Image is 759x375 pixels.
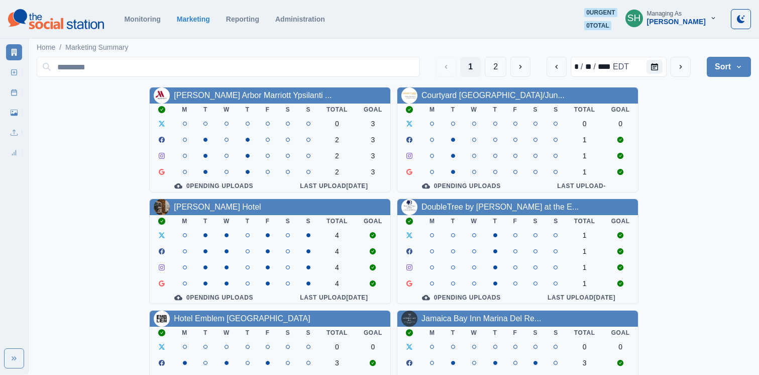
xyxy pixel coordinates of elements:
div: 1 [574,279,595,288]
th: S [298,327,318,339]
div: 3 [364,152,382,160]
a: Post Schedule [6,84,22,101]
div: month [573,61,580,73]
div: 2 [327,168,348,176]
div: / [580,61,584,73]
a: [PERSON_NAME] Hotel [174,203,261,211]
div: 4 [327,231,348,239]
a: Marketing Summary [6,44,22,60]
div: 0 Pending Uploads [405,182,517,190]
img: 389951137540893 [154,199,170,215]
div: 0 [574,343,595,351]
div: day [584,61,593,73]
th: Total [318,327,356,339]
th: T [443,104,463,116]
th: T [195,215,215,227]
th: Total [566,104,603,116]
div: 0 [364,343,382,351]
span: / [59,42,61,53]
div: 0 [327,120,348,128]
div: Last Upload [DATE] [286,182,382,190]
div: 4 [327,263,348,271]
a: Review Summary [6,145,22,161]
div: 0 [611,120,630,128]
th: S [278,327,298,339]
button: Page 2 [485,57,506,77]
th: T [443,215,463,227]
div: 4 [327,247,348,255]
th: T [195,327,215,339]
th: S [546,215,566,227]
a: Courtyard [GEOGRAPHIC_DATA]/Jun... [421,91,565,100]
div: [PERSON_NAME] [647,18,706,26]
a: [PERSON_NAME] Arbor Marriott Ypsilanti ... [174,91,332,100]
div: 3 [574,359,595,367]
a: Reporting [226,15,259,23]
th: Total [566,327,603,339]
th: S [546,327,566,339]
div: 1 [574,136,595,144]
th: Goal [356,104,390,116]
div: 4 [327,279,348,288]
th: S [525,327,546,339]
button: previous [547,57,567,77]
div: 3 [364,168,382,176]
th: S [525,215,546,227]
th: W [215,104,238,116]
th: M [174,327,195,339]
th: T [485,215,505,227]
a: Hotel Emblem [GEOGRAPHIC_DATA] [174,314,310,323]
div: 1 [574,168,595,176]
th: M [421,327,443,339]
div: Last Upload [DATE] [533,294,630,302]
a: DoubleTree by [PERSON_NAME] at the E... [421,203,579,211]
img: 721892874813421 [154,311,170,327]
a: Marketing [177,15,210,23]
img: 136410456386176 [401,311,417,327]
th: S [546,104,566,116]
a: Marketing Summary [65,42,128,53]
th: W [463,104,485,116]
span: 0 total [584,21,611,30]
img: 147530585192 [401,199,417,215]
th: S [278,215,298,227]
a: Uploads [6,125,22,141]
th: T [238,327,258,339]
button: Page 1 [460,57,481,77]
div: 1 [574,263,595,271]
div: 2 [327,136,348,144]
div: 3 [327,359,348,367]
a: Home [37,42,55,53]
div: Managing As [647,10,682,17]
th: M [174,104,195,116]
th: M [174,215,195,227]
th: Total [318,104,356,116]
th: M [421,104,443,116]
th: S [298,104,318,116]
div: 1 [574,152,595,160]
a: Media Library [6,105,22,121]
a: Administration [275,15,325,23]
th: W [215,215,238,227]
button: Managing As[PERSON_NAME] [617,8,725,28]
th: Goal [603,215,638,227]
th: F [258,327,278,339]
th: S [525,104,546,116]
span: 0 urgent [584,8,617,17]
th: Total [318,215,356,227]
div: 3 [364,120,382,128]
th: W [463,327,485,339]
a: New Post [6,64,22,80]
th: T [195,104,215,116]
th: F [258,215,278,227]
th: Total [566,215,603,227]
div: 3 [364,136,382,144]
div: Last Upload - [533,182,630,190]
th: F [258,104,278,116]
button: Expand [4,348,24,368]
div: Date [573,61,630,73]
div: Last Upload [DATE] [286,294,382,302]
div: 0 [574,120,595,128]
div: 0 [327,343,348,351]
div: 2 [327,152,348,160]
